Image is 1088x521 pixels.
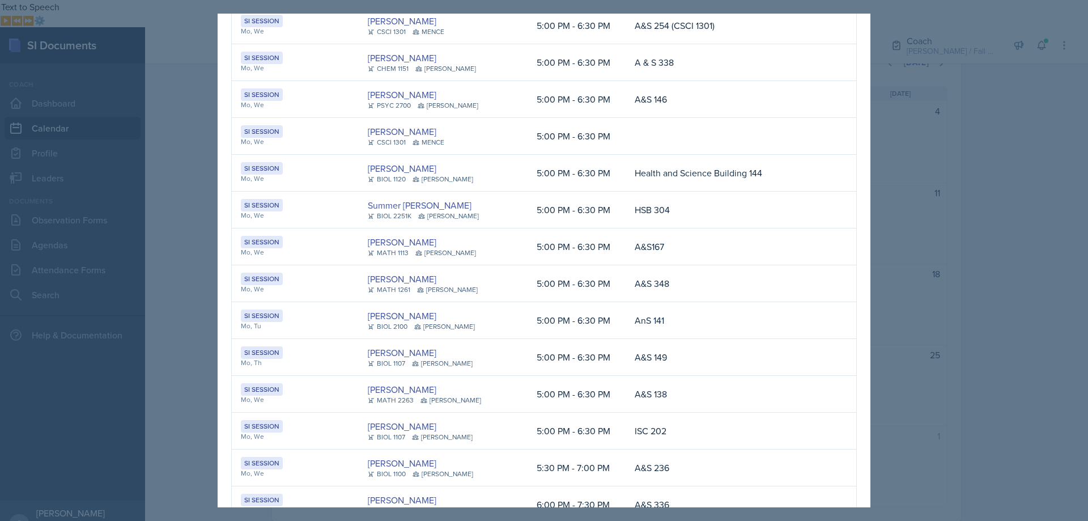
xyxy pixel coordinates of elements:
div: CHEM 1151 [368,63,409,74]
td: 5:00 PM - 6:30 PM [528,376,626,413]
a: [PERSON_NAME] [368,346,436,359]
td: HSB 304 [626,192,781,228]
div: [PERSON_NAME] [417,285,478,295]
div: SI Session [241,52,283,64]
a: Summer [PERSON_NAME] [368,198,471,212]
div: [PERSON_NAME] [413,469,473,479]
div: BIOL 2251K [368,211,411,221]
div: CSCI 1301 [368,137,406,147]
td: 5:00 PM - 6:30 PM [528,81,626,118]
div: [PERSON_NAME] [415,63,476,74]
div: Mo, Th [241,505,350,515]
td: 5:00 PM - 6:30 PM [528,265,626,302]
div: SI Session [241,420,283,433]
div: SI Session [241,236,283,248]
div: PSYC 2700 [368,100,411,111]
div: BIOL 1120 [368,174,406,184]
td: 5:00 PM - 6:30 PM [528,192,626,228]
div: SI Session [241,162,283,175]
a: [PERSON_NAME] [368,51,436,65]
div: [PERSON_NAME] [418,100,478,111]
div: [PERSON_NAME] [412,358,473,368]
td: A&S 254 (CSCI 1301) [626,7,781,44]
td: 5:00 PM - 6:30 PM [528,413,626,450]
td: AnS 141 [626,302,781,339]
div: MATH 2263 [368,395,414,405]
td: 5:00 PM - 6:30 PM [528,339,626,376]
td: A & S 338 [626,44,781,81]
div: Mo, We [241,26,350,36]
div: MATH 1113 [368,248,409,258]
div: SI Session [241,125,283,138]
a: [PERSON_NAME] [368,383,436,396]
td: A&S167 [626,228,781,265]
div: [PERSON_NAME] [415,506,476,516]
div: [PERSON_NAME] [413,174,473,184]
td: 5:00 PM - 6:30 PM [528,302,626,339]
div: SI Session [241,457,283,469]
div: BIOL 1100 [368,469,406,479]
div: [PERSON_NAME] [420,395,481,405]
div: [PERSON_NAME] [412,432,473,442]
a: [PERSON_NAME] [368,456,436,470]
a: [PERSON_NAME] [368,125,436,138]
div: Mo, We [241,395,350,405]
div: BIOL 1107 [368,358,405,368]
td: 5:00 PM - 6:30 PM [528,44,626,81]
div: SI Session [241,88,283,101]
div: Mo, We [241,100,350,110]
div: SI Session [241,346,283,359]
td: 5:00 PM - 6:30 PM [528,228,626,265]
div: SI Session [241,383,283,396]
a: [PERSON_NAME] [368,309,436,323]
div: Mo, We [241,284,350,294]
div: BIOL 2100 [368,321,407,332]
a: [PERSON_NAME] [368,493,436,507]
div: [PERSON_NAME] [418,211,479,221]
a: [PERSON_NAME] [368,235,436,249]
div: SI Session [241,310,283,322]
a: [PERSON_NAME] [368,14,436,28]
div: BIOL 1107 [368,432,405,442]
div: Mo, We [241,431,350,442]
a: [PERSON_NAME] [368,88,436,101]
td: A&S 138 [626,376,781,413]
div: [PERSON_NAME] [415,248,476,258]
td: A&S 146 [626,81,781,118]
div: SI Session [241,494,283,506]
div: CHEM 1311 [368,506,409,516]
td: Health and Science Building 144 [626,155,781,192]
div: MATH 1261 [368,285,410,295]
td: 5:30 PM - 7:00 PM [528,450,626,486]
div: Mo, We [241,137,350,147]
div: SI Session [241,199,283,211]
td: 5:00 PM - 6:30 PM [528,7,626,44]
div: Mo, We [241,468,350,478]
div: Mo, Th [241,358,350,368]
td: 5:00 PM - 6:30 PM [528,118,626,155]
div: [PERSON_NAME] [414,321,475,332]
div: Mo, We [241,173,350,184]
div: MENCE [413,137,444,147]
div: SI Session [241,273,283,285]
td: 5:00 PM - 6:30 PM [528,155,626,192]
a: [PERSON_NAME] [368,162,436,175]
div: Mo, We [241,63,350,73]
div: Mo, Tu [241,321,350,331]
div: Mo, We [241,210,350,221]
a: [PERSON_NAME] [368,272,436,286]
td: A&S 348 [626,265,781,302]
td: A&S 236 [626,450,781,486]
div: CSCI 1301 [368,27,406,37]
a: [PERSON_NAME] [368,420,436,433]
td: ISC 202 [626,413,781,450]
div: MENCE [413,27,444,37]
div: Mo, We [241,247,350,257]
td: A&S 149 [626,339,781,376]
